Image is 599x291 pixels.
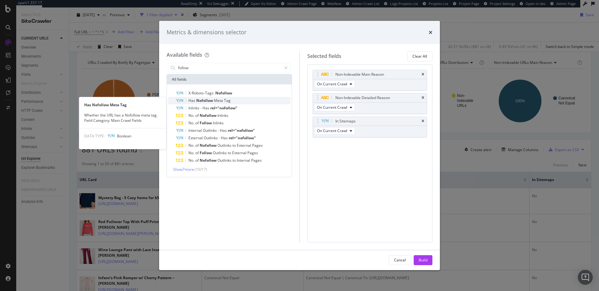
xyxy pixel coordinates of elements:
button: On Current Crawl [314,104,355,111]
span: On Current Crawl [317,81,347,87]
span: Outlinks [217,158,232,163]
span: - [218,128,220,133]
div: Open Intercom Messenger [578,270,593,285]
div: Clear All [412,54,427,59]
span: of [195,143,200,148]
div: Available fields [167,51,202,58]
span: rel="nofollow" [229,135,256,141]
span: Inlinks [213,120,224,126]
div: modal [159,21,440,270]
span: Tag [224,98,231,103]
button: Build [414,255,432,265]
span: No. [188,120,195,126]
div: Non-Indexable Detailed ReasontimesOn Current Crawl [313,93,427,114]
span: Internal [188,128,203,133]
div: Non-Indexable Main Reason [335,71,384,78]
span: of [195,150,200,155]
span: Pages [252,143,263,148]
span: Nofollow [200,158,217,163]
span: No. [188,150,195,155]
span: On Current Crawl [317,105,347,110]
span: Meta [214,98,224,103]
div: In SitemapstimesOn Current Crawl [313,117,427,137]
div: In Sitemaps [335,118,356,124]
div: All fields [167,74,292,84]
span: No. [188,143,195,148]
span: of [195,113,200,118]
span: to [232,158,237,163]
div: times [421,119,424,123]
span: Follow [200,150,213,155]
span: - [200,105,202,111]
span: On Current Crawl [317,128,347,133]
button: Clear All [407,51,432,61]
span: of [195,120,200,126]
span: Nofollow [196,98,214,103]
div: Build [419,257,427,263]
span: Has [188,98,196,103]
span: Inlinks [188,105,200,111]
span: Nofollow [200,113,217,118]
div: Metrics & dimensions selector [167,28,246,36]
span: - [219,135,221,141]
span: Has [220,128,228,133]
button: Cancel [389,255,411,265]
span: Outlinks [213,150,228,155]
span: rel="nofollow" [228,128,255,133]
span: Inlinks [217,113,228,118]
span: Nofollow [200,143,217,148]
span: External [232,150,247,155]
div: Whether the URL has a Nofollow meta tag. Field Category: Main Crawl Fields [79,112,166,123]
span: Pages [251,158,262,163]
span: Follow [200,120,213,126]
button: On Current Crawl [314,80,355,88]
button: On Current Crawl [314,127,355,135]
span: Has [221,135,229,141]
div: times [421,73,424,76]
span: Outlinks [217,143,232,148]
span: Outlinks [203,128,218,133]
div: times [421,96,424,100]
span: to [232,143,237,148]
span: Nofollow [215,90,232,96]
span: Pages [247,150,258,155]
input: Search by field name [178,63,281,73]
span: No. [188,158,195,163]
span: Show 7 more [173,167,194,172]
span: rel="nofollow" [210,105,237,111]
span: No. [188,113,195,118]
span: ( 10 / 17 ) [195,167,207,172]
span: External [237,143,252,148]
span: Internal [237,158,251,163]
div: Non-Indexable Main ReasontimesOn Current Crawl [313,70,427,91]
div: Selected fields [307,53,341,60]
span: Outlinks [204,135,219,141]
div: Non-Indexable Detailed Reason [335,95,390,101]
div: Cancel [394,257,406,263]
div: Has Nofollow Meta Tag [79,102,166,107]
div: times [429,28,432,36]
span: to [228,150,232,155]
span: X-Robots-Tags: [188,90,215,96]
span: External [188,135,204,141]
span: of [195,158,200,163]
span: Has [202,105,210,111]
